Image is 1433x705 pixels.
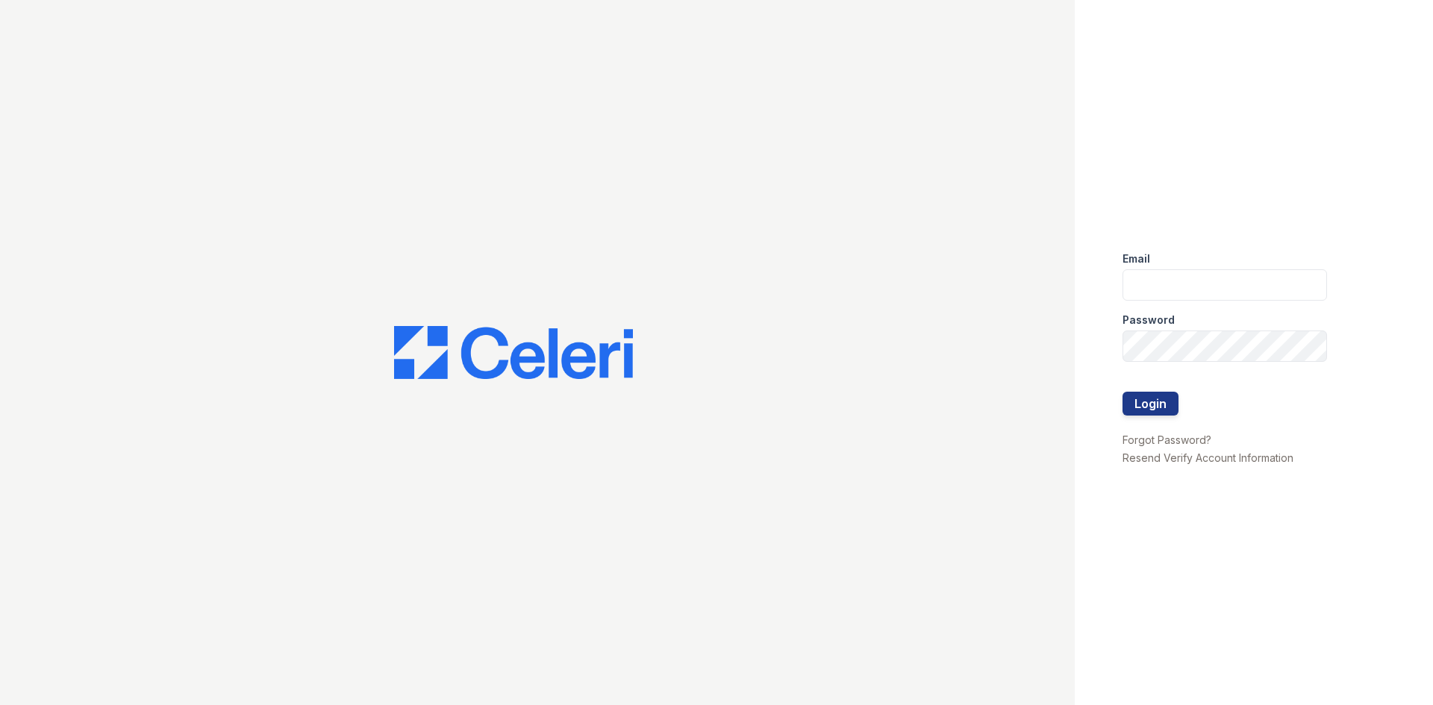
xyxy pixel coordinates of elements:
[1123,433,1211,446] a: Forgot Password?
[1123,313,1175,328] label: Password
[1123,251,1150,266] label: Email
[394,326,633,380] img: CE_Logo_Blue-a8612792a0a2168367f1c8372b55b34899dd931a85d93a1a3d3e32e68fde9ad4.png
[1123,392,1178,416] button: Login
[1123,451,1293,464] a: Resend Verify Account Information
